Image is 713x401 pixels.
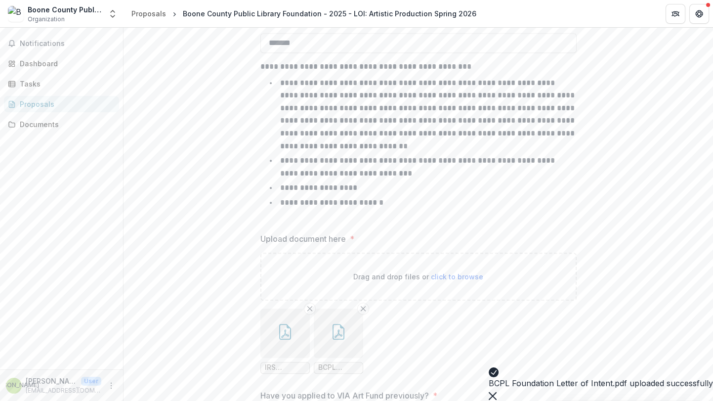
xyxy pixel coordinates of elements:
button: Remove File [304,303,316,314]
span: Notifications [20,40,115,48]
nav: breadcrumb [127,6,480,21]
div: Remove FileBCPL Foundation Letter of Intent.pdf [314,309,363,374]
div: Boone County Public Library Foundation - 2025 - LOI: Artistic Production Spring 2026 [183,8,476,19]
p: [PERSON_NAME] [26,376,77,386]
button: More [105,380,117,392]
a: Proposals [4,96,119,112]
div: Proposals [20,99,111,109]
span: click to browse [431,272,483,281]
span: Organization [28,15,65,24]
div: Documents [20,119,111,130]
button: Open entity switcher [106,4,120,24]
a: Dashboard [4,55,119,72]
img: Boone County Public Library Foundation [8,6,24,22]
div: Dashboard [20,58,111,69]
div: Proposals [131,8,166,19]
a: Documents [4,116,119,133]
button: Partners [666,4,685,24]
span: BCPL Foundation Letter of Intent.pdf [318,363,359,372]
button: Get Help [689,4,709,24]
p: User [81,377,101,386]
span: IRS Determination Letter for Boone County Public Foundation.pdf [265,363,305,372]
button: Notifications [4,36,119,51]
p: Drag and drop files or [353,271,483,282]
p: [EMAIL_ADDRESS][DOMAIN_NAME] [26,386,101,395]
a: Proposals [127,6,170,21]
div: Tasks [20,79,111,89]
button: Remove File [357,303,369,314]
p: Upload document here [260,233,346,245]
a: Tasks [4,76,119,92]
div: Boone County Public Library Foundation [28,4,102,15]
div: Remove FileIRS Determination Letter for Boone County Public Foundation.pdf [260,309,310,374]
